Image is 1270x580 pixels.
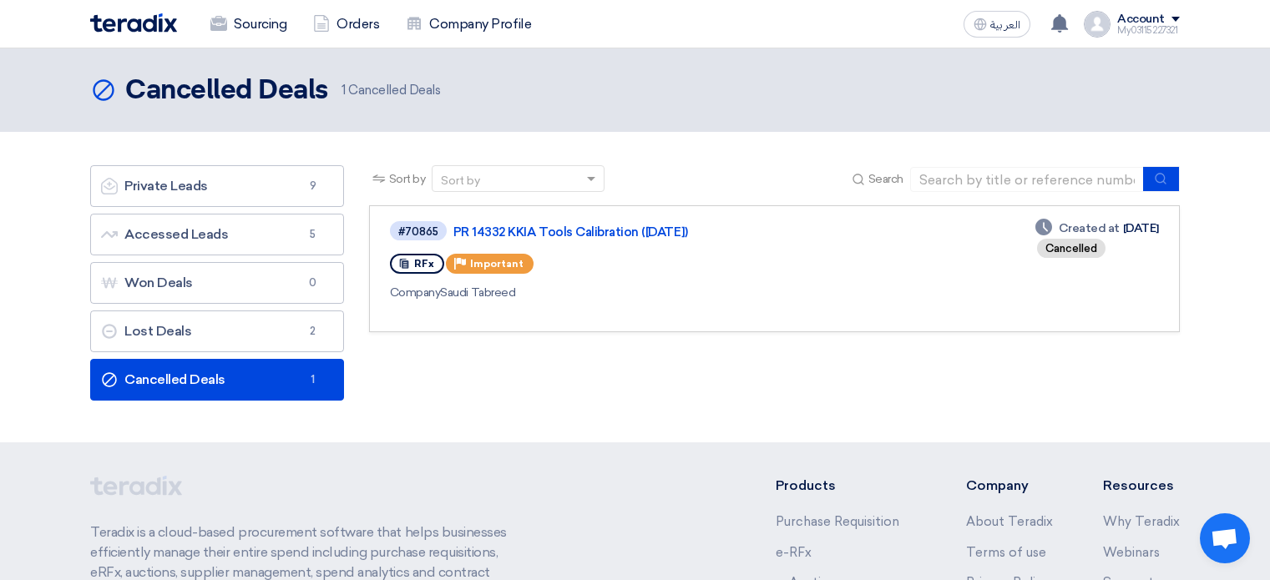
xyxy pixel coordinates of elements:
div: [DATE] [1035,219,1159,237]
span: Search [868,170,903,188]
a: PR 14332 KKIA Tools Calibration ([DATE]) [453,224,871,240]
li: Products [776,476,917,496]
a: Won Deals0 [90,262,344,304]
h2: Cancelled Deals [125,74,328,108]
a: Purchase Requisition [776,514,899,529]
div: Sort by [441,172,480,189]
div: Cancelled [1037,239,1106,258]
img: Teradix logo [90,13,177,33]
span: Sort by [389,170,426,188]
a: Webinars [1103,545,1160,560]
span: RFx [414,258,434,270]
a: Private Leads9 [90,165,344,207]
span: Company [390,285,441,300]
div: Saudi Tabreed [390,284,874,301]
span: Cancelled Deals [342,81,440,100]
span: 0 [303,275,323,291]
a: Terms of use [966,545,1046,560]
a: Accessed Leads5 [90,214,344,255]
span: 5 [303,226,323,243]
div: #70865 [398,226,438,237]
li: Company [966,476,1053,496]
a: Company Profile [392,6,544,43]
span: 9 [303,178,323,194]
img: profile_test.png [1084,11,1111,38]
span: العربية [990,19,1020,31]
div: Open chat [1200,513,1250,563]
div: My03115227321 [1117,26,1180,35]
input: Search by title or reference number [910,167,1144,192]
span: 2 [303,323,323,340]
span: Created at [1059,219,1120,237]
a: Cancelled Deals1 [90,359,344,401]
span: 1 [303,371,323,388]
a: Why Teradix [1103,514,1180,529]
span: 1 [342,83,346,98]
span: Important [470,258,524,270]
button: العربية [964,11,1030,38]
li: Resources [1103,476,1180,496]
a: Sourcing [197,6,300,43]
div: Account [1117,13,1165,27]
a: Orders [300,6,392,43]
a: Lost Deals2 [90,310,344,352]
a: e-RFx [776,545,812,560]
a: About Teradix [966,514,1053,529]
